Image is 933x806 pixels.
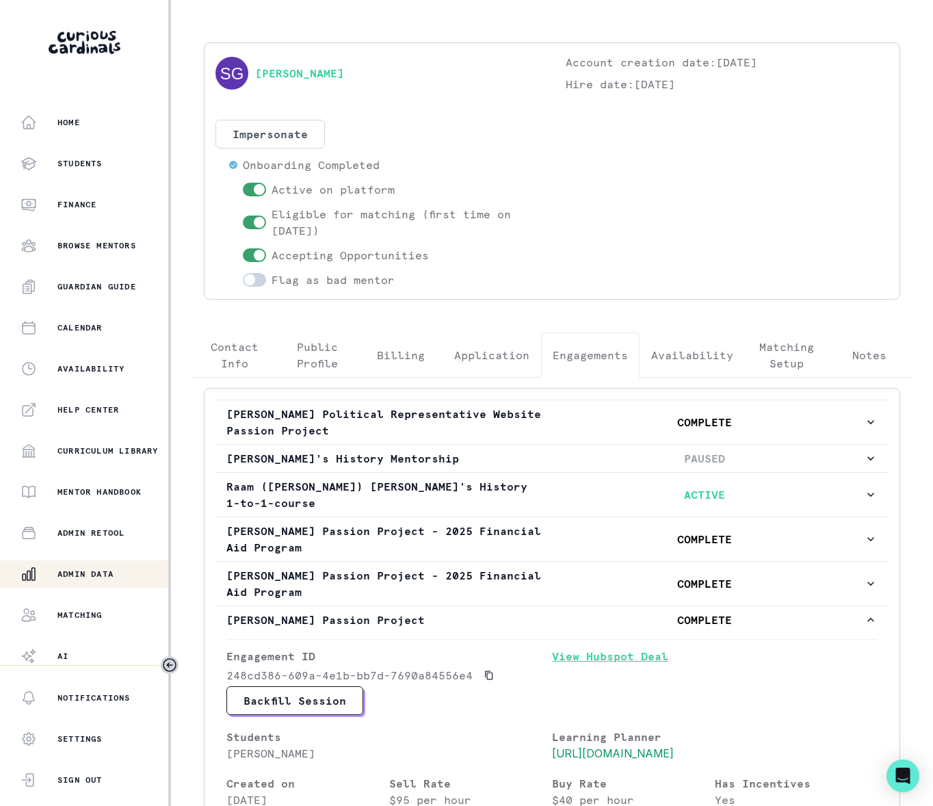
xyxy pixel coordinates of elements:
p: Matching [57,610,103,621]
p: Sign Out [57,775,103,785]
p: COMPLETE [545,414,864,430]
p: Public Profile [288,339,348,372]
p: Curriculum Library [57,445,159,456]
p: Account creation date: [DATE] [566,54,889,70]
button: [PERSON_NAME]'s History MentorshipPAUSED [215,445,889,472]
p: Admin Retool [57,528,124,538]
p: Hire date: [DATE] [566,76,889,92]
button: Toggle sidebar [161,656,179,674]
p: Accepting Opportunities [272,247,429,263]
p: Contact Info [205,339,265,372]
button: [PERSON_NAME] Political Representative Website Passion ProjectCOMPLETE [215,400,889,444]
button: Backfill Session [226,686,363,715]
p: Active on platform [272,181,395,198]
p: [PERSON_NAME] Passion Project - 2025 Financial Aid Program [226,567,545,600]
p: [PERSON_NAME] Passion Project - 2025 Financial Aid Program [226,523,545,556]
button: [PERSON_NAME] Passion ProjectCOMPLETE [215,606,889,634]
p: Notifications [57,692,131,703]
p: Flag as bad mentor [272,272,395,288]
p: Help Center [57,404,119,415]
p: Learning Planner [552,729,878,745]
a: [URL][DOMAIN_NAME] [552,746,674,760]
button: Copied to clipboard [478,664,500,686]
a: View Hubspot Deal [552,648,878,686]
p: [PERSON_NAME]'s History Mentorship [226,450,545,467]
p: 248cd386-609a-4e1b-bb7d-7690a84556e4 [226,667,473,684]
button: Impersonate [215,120,325,148]
p: Eligible for matching (first time on [DATE]) [272,206,538,239]
p: Mentor Handbook [57,486,142,497]
p: AI [57,651,68,662]
p: Students [226,729,552,745]
button: Raam ([PERSON_NAME]) [PERSON_NAME]'s History 1-to-1-courseACTIVE [215,473,889,517]
p: COMPLETE [545,531,864,547]
p: [PERSON_NAME] [226,745,552,762]
p: PAUSED [545,450,864,467]
p: Has Incentives [715,775,878,792]
img: svg [215,57,248,90]
p: Admin Data [57,569,114,580]
p: Calendar [57,322,103,333]
p: Billing [377,347,425,363]
div: Open Intercom Messenger [886,759,919,792]
p: Settings [57,733,103,744]
p: Students [57,158,103,169]
p: [PERSON_NAME] Political Representative Website Passion Project [226,406,545,439]
p: Finance [57,199,96,210]
button: [PERSON_NAME] Passion Project - 2025 Financial Aid ProgramCOMPLETE [215,562,889,606]
p: Home [57,117,80,128]
p: Engagement ID [226,648,552,664]
p: Sell Rate [389,775,552,792]
p: Created on [226,775,389,792]
p: Notes [852,347,886,363]
p: Buy Rate [552,775,715,792]
img: Curious Cardinals Logo [49,31,120,54]
p: ACTIVE [545,486,864,503]
p: Raam ([PERSON_NAME]) [PERSON_NAME]'s History 1-to-1-course [226,478,545,511]
p: Browse Mentors [57,240,136,251]
p: COMPLETE [545,612,864,628]
p: COMPLETE [545,575,864,592]
p: Matching Setup [757,339,817,372]
p: Availability [57,363,124,374]
p: Engagements [553,347,628,363]
button: [PERSON_NAME] Passion Project - 2025 Financial Aid ProgramCOMPLETE [215,517,889,561]
p: Availability [651,347,733,363]
a: [PERSON_NAME] [255,65,344,81]
p: Onboarding Completed [243,157,380,173]
p: [PERSON_NAME] Passion Project [226,612,545,628]
p: Guardian Guide [57,281,136,292]
p: Application [454,347,529,363]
